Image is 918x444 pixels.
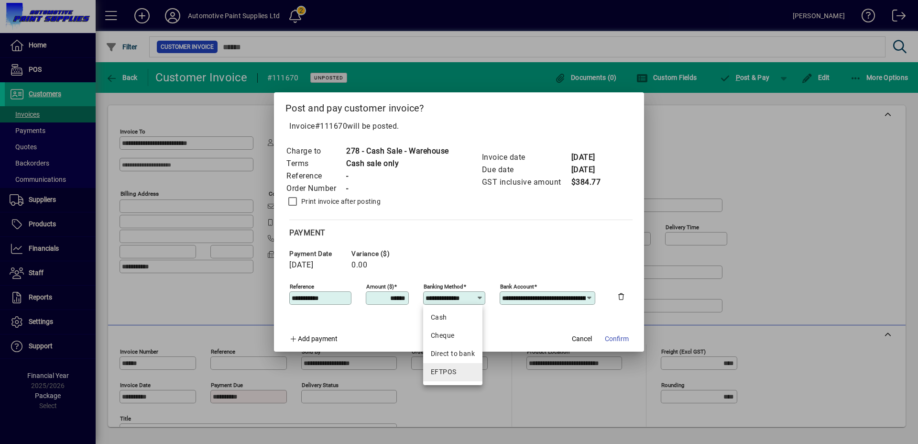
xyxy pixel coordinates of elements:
td: Reference [286,170,346,182]
td: Cash sale only [346,157,449,170]
span: Payment [289,228,326,237]
div: EFTPOS [431,367,475,377]
mat-label: Reference [290,283,314,289]
mat-option: Direct to bank [423,345,482,363]
div: Direct to bank [431,349,475,359]
td: Invoice date [481,151,571,164]
span: #111670 [315,122,348,131]
td: [DATE] [571,164,609,176]
td: [DATE] [571,151,609,164]
label: Print invoice after posting [299,197,381,206]
div: Cheque [431,331,475,341]
span: Variance ($) [351,250,409,257]
p: Invoice will be posted . [285,121,633,132]
td: Terms [286,157,346,170]
td: - [346,182,449,195]
td: GST inclusive amount [481,176,571,189]
button: Cancel [567,331,597,348]
td: $384.77 [571,176,609,189]
mat-option: Cash [423,309,482,327]
td: - [346,170,449,182]
mat-label: Bank Account [500,283,534,289]
span: Cancel [572,334,592,344]
span: Payment date [289,250,347,257]
span: Confirm [605,334,629,344]
mat-label: Amount ($) [366,283,394,289]
button: Confirm [601,331,633,348]
span: 0.00 [351,261,367,269]
span: [DATE] [289,261,313,269]
td: Charge to [286,145,346,157]
span: Add payment [298,335,338,343]
td: Due date [481,164,571,176]
button: Add payment [285,331,341,348]
mat-option: Cheque [423,327,482,345]
div: Cash [431,312,475,322]
h2: Post and pay customer invoice? [274,92,644,120]
td: Order Number [286,182,346,195]
mat-label: Banking method [424,283,463,289]
td: 278 - Cash Sale - Warehouse [346,145,449,157]
mat-option: EFTPOS [423,363,482,381]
